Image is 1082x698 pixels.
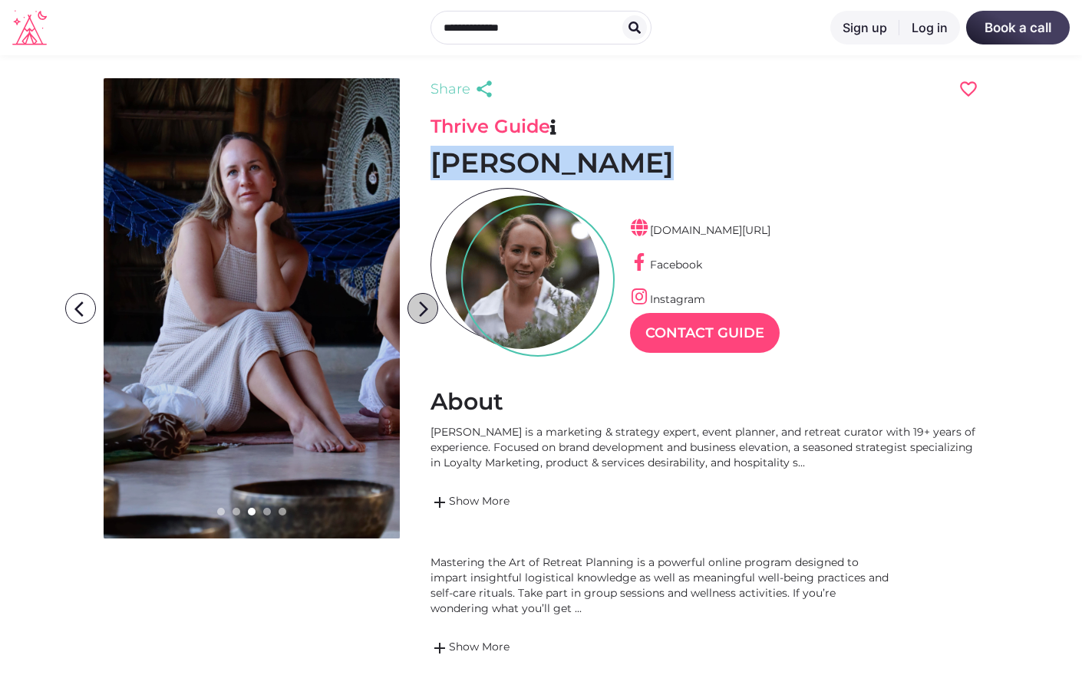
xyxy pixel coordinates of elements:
a: Share [430,78,498,100]
a: Instagram [630,292,705,306]
i: arrow_back_ios [68,294,99,324]
span: add [430,493,449,512]
div: [PERSON_NAME] is a marketing & strategy expert, event planner, and retreat curator with 19+ years... [430,424,978,470]
div: Mastering the Art of Retreat Planning is a powerful online program designed to impart insightful ... [430,555,891,616]
span: add [430,639,449,657]
a: Book a call [966,11,1070,44]
a: addShow More [430,493,978,512]
a: Facebook [630,258,702,272]
span: Share [430,78,470,100]
a: Sign up [830,11,899,44]
a: Contact Guide [630,313,780,353]
h1: [PERSON_NAME] [430,146,978,180]
a: addShow More [430,639,891,657]
a: [DOMAIN_NAME][URL] [630,223,770,237]
h2: About [430,387,978,416]
h3: Thrive Guide [430,115,978,138]
i: arrow_forward_ios [408,294,439,324]
a: Log in [899,11,960,44]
